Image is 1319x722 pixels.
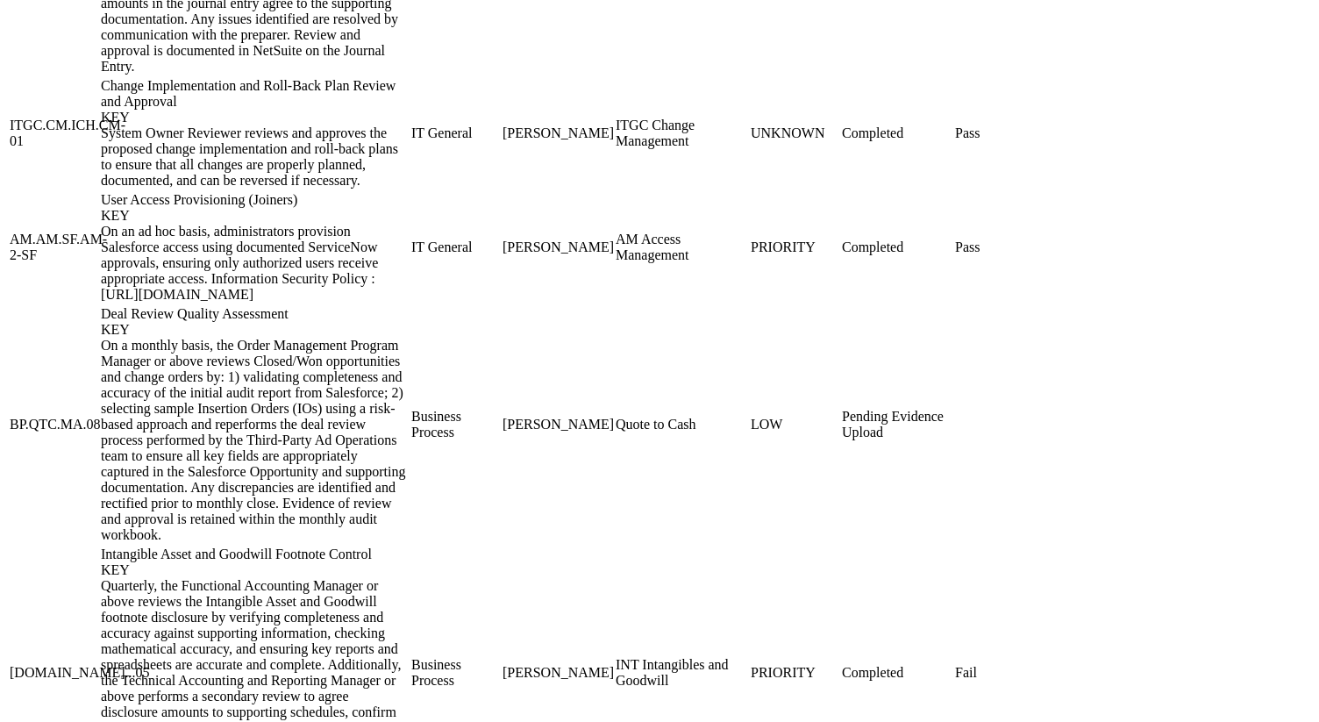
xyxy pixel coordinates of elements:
div: AM.AM.SF.AM-2-SF [10,232,97,263]
div: Pass [955,239,1043,255]
div: ITGC Change Management [616,118,747,149]
div: Intangible Asset and Goodwill Footnote Control [101,547,408,578]
td: Business Process [410,305,500,544]
div: Pass [955,125,1043,141]
div: KEY [101,562,408,578]
div: Completed [842,125,952,141]
div: System Owner Reviewer reviews and approves the proposed change implementation and roll-back plans... [101,125,408,189]
div: AM Access Management [616,232,747,263]
div: UNKNOWN [751,125,838,141]
div: KEY [101,322,408,338]
div: PRIORITY [751,665,838,681]
div: KEY [101,208,408,224]
div: KEY [101,110,408,125]
div: [PERSON_NAME] [503,417,612,432]
div: Fail [955,665,1043,681]
div: INT Intangibles and Goodwill [616,657,747,689]
div: Deal Review Quality Assessment [101,306,408,338]
div: Completed [842,665,952,681]
div: ITGC.CM.ICH.CM-01 [10,118,97,149]
div: PRIORITY [751,239,838,255]
div: LOW [751,417,838,432]
td: IT General [410,77,500,189]
td: IT General [410,191,500,304]
div: Completed [842,239,952,255]
div: Quote to Cash [616,417,747,432]
div: Change Implementation and Roll-Back Plan Review and Approval [101,78,408,125]
div: [DOMAIN_NAME]...05 [10,665,97,681]
div: [PERSON_NAME] [503,665,612,681]
div: On an ad hoc basis, administrators provision Salesforce access using documented ServiceNow approv... [101,224,408,303]
div: On a monthly basis, the Order Management Program Manager or above reviews Closed/Won opportunitie... [101,338,408,543]
div: Pending Evidence Upload [842,409,952,440]
div: [PERSON_NAME] [503,125,612,141]
div: BP.QTC.MA.08 [10,417,97,432]
div: User Access Provisioning (Joiners) [101,192,408,224]
div: [PERSON_NAME] [503,239,612,255]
